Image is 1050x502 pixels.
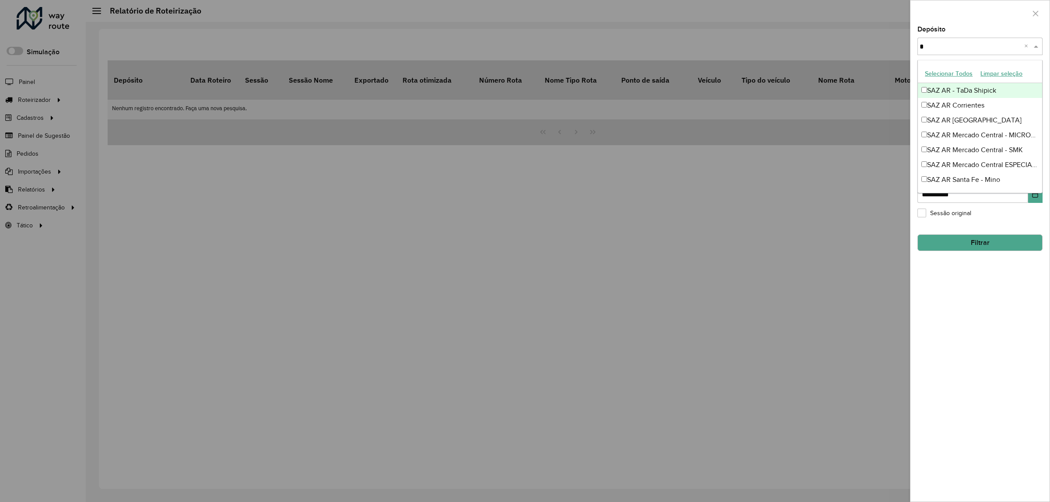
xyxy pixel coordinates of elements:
[918,143,1042,157] div: SAZ AR Mercado Central - SMK
[918,172,1042,187] div: SAZ AR Santa Fe - Mino
[918,128,1042,143] div: SAZ AR Mercado Central - MICROCENTRO
[918,157,1042,172] div: SAZ AR Mercado Central ESPECIALES
[918,98,1042,113] div: SAZ AR Corrientes
[917,60,1043,193] ng-dropdown-panel: Options list
[921,67,976,80] button: Selecionar Todos
[918,113,1042,128] div: SAZ AR [GEOGRAPHIC_DATA]
[917,209,971,218] label: Sessão original
[1028,185,1043,203] button: Choose Date
[918,187,1042,202] div: SAZ AR Santa Fe - Rural
[976,67,1026,80] button: Limpar seleção
[917,24,945,35] label: Depósito
[918,83,1042,98] div: SAZ AR - TaDa Shipick
[917,234,1043,251] button: Filtrar
[1024,41,1032,52] span: Clear all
